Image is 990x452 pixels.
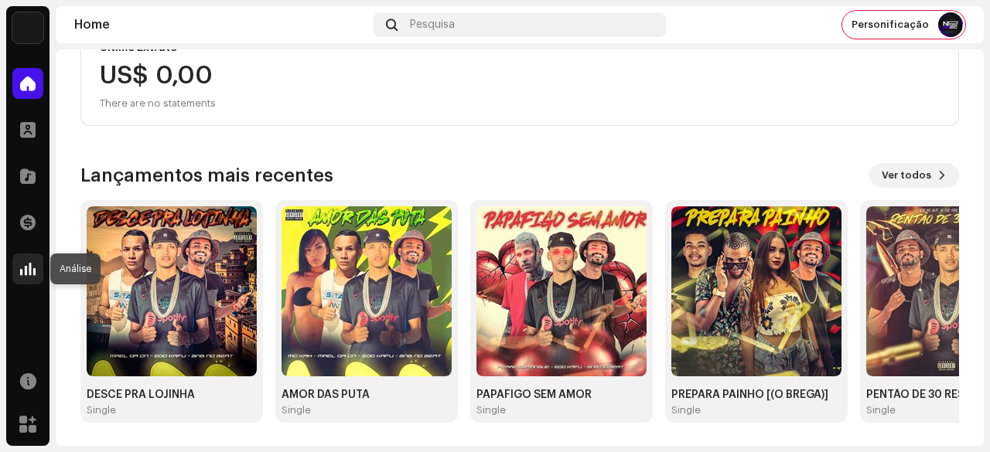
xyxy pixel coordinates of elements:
re-o-card-value: Último Extrato [80,29,959,126]
span: Personificação [852,19,929,31]
img: 19c14c90-2a96-419f-9b2b-8f336825411c [476,206,647,376]
div: DESCE PRA LOJINHA [87,389,257,401]
h3: Lançamentos mais recentes [80,163,333,188]
div: AMOR DAS PUTA [282,389,452,401]
span: Pesquisa [410,19,455,31]
div: PAPAFIGO SEM AMOR [476,389,647,401]
div: There are no statements [100,94,216,113]
div: PREPARA PAINHO [(O BREGA)] [671,389,841,401]
img: efb323a4-e5bf-4a12-9ab0-188d6881d429 [671,206,841,376]
span: Ver todos [882,160,931,191]
div: Single [866,404,896,416]
div: Single [282,404,311,416]
button: Ver todos [869,163,959,188]
div: Home [74,19,367,31]
div: Single [87,404,116,416]
img: aae58bda-9821-43d2-9b28-a10558ccd3a9 [87,206,257,376]
div: Single [476,404,506,416]
img: 71bf27a5-dd94-4d93-852c-61362381b7db [12,12,43,43]
img: 193ae7c8-a137-44a2-acfb-221aef5f7436 [938,12,963,37]
img: ca3aa333-1121-4eeb-994e-f36222acb746 [282,206,452,376]
div: Single [671,404,701,416]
